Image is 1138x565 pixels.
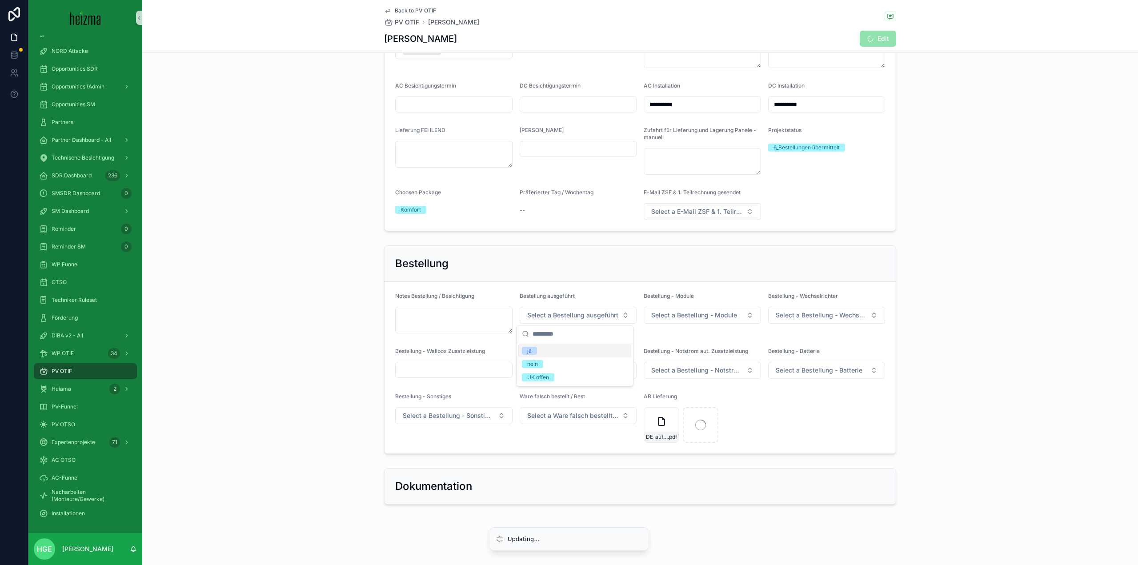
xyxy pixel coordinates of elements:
a: Opportunities (Admin [34,79,137,95]
h2: Dokumentation [395,479,472,493]
span: Expertenprojekte [52,439,95,446]
span: DE_auftrag_731191_[PHONE_NUMBER] [646,433,668,441]
h2: Bestellung [395,256,449,271]
span: Installationen [52,510,85,517]
button: Select Button [768,362,886,379]
span: SMSDR Dashboard [52,190,100,197]
button: Select Button [395,407,513,424]
span: SDR Dashboard [52,172,92,179]
span: Partners [52,119,73,126]
span: [PERSON_NAME] [520,127,564,133]
div: 71 [109,437,120,448]
span: Choosen Package [395,189,441,196]
span: Bestellung - Module [644,293,694,299]
div: ja [527,347,532,355]
span: Select a Ware falsch bestellt / Rest [527,411,619,420]
span: Ware falsch bestellt / Rest [520,393,585,400]
a: SM Dashboard [34,203,137,219]
span: Förderung [52,314,78,321]
div: 0 [121,241,132,252]
span: DC Besichtigungstermin [520,82,581,89]
span: DiBA v2 - All [52,332,83,339]
button: Select Button [644,203,761,220]
span: AC-Funnel [52,474,79,481]
span: Select a E-Mail ZSF & 1. Teilrechnung gesendet [651,207,743,216]
span: WP Funnel [52,261,79,268]
span: Heiama [52,385,71,393]
a: WP OTIF34 [34,345,137,361]
div: nein [527,360,538,368]
span: E-Mail ZSF & 1. Teilrechnung gesendet [644,189,741,196]
div: UK offen [527,373,549,381]
a: OTSO [34,274,137,290]
a: [PERSON_NAME] [428,18,479,27]
span: Back to PV OTIF [395,7,436,14]
span: DC Installation [768,82,805,89]
button: Select Button [644,362,761,379]
a: PV OTIF [384,18,419,27]
span: Partner Dashboard - All [52,136,111,144]
a: SDR Dashboard236 [34,168,137,184]
button: Select Button [520,307,637,324]
div: 34 [108,348,120,359]
button: Select Button [520,407,637,424]
a: AC-Funnel [34,470,137,486]
span: WP OTIF [52,350,74,357]
span: Bestellung - Wallbox Zusatzleistung [395,348,485,354]
span: AC Besichtigungstermin [395,82,456,89]
a: PV-Funnel [34,399,137,415]
span: Select a Bestellung - Notstrom aut. Zusatzleistung [651,366,743,375]
button: Select Button [768,307,886,324]
div: Suggestions [517,342,633,386]
span: PV OTIF [52,368,72,375]
a: Technische Besichtigung [34,150,137,166]
span: Bestellung - Sonstiges [395,393,451,400]
div: 2 [109,384,120,394]
a: Opportunities SM [34,96,137,112]
span: Bestellung - Wechselrichter [768,293,838,299]
span: Bestellung - Notstrom aut. Zusatzleistung [644,348,748,354]
span: Technische Besichtigung [52,154,114,161]
a: Expertenprojekte71 [34,434,137,450]
span: Projektstatus [768,127,801,133]
div: 0 [121,224,132,234]
a: Installationen [34,505,137,521]
div: scrollable content [28,36,142,533]
a: DiBA v2 - All [34,328,137,344]
a: WP Funnel [34,256,137,272]
span: Select a Bestellung - Batterie [776,366,862,375]
a: SMSDR Dashboard0 [34,185,137,201]
a: Förderung [34,310,137,326]
span: Bestellung - Batterie [768,348,820,354]
span: Select a Bestellung - Sonstiges [403,411,494,420]
span: HGE [37,544,52,554]
span: Select a Bestellung ausgeführt [527,311,618,320]
span: Präferierter Tag / Wochentag [520,189,593,196]
span: Bestellung ausgeführt [520,293,575,299]
span: Notes Bestellung / Besichtigung [395,293,474,299]
div: 6_Bestellungen übermittelt [773,144,840,152]
span: Opportunities SDR [52,65,98,72]
span: PV OTIF [395,18,419,27]
button: Select Button [644,307,761,324]
a: PV OTSO [34,417,137,433]
span: AC Installation [644,82,680,89]
span: Lieferung FEHLEND [395,127,445,133]
a: Back to PV OTIF [384,7,436,14]
span: AC OTSO [52,457,76,464]
div: Updating... [508,535,540,544]
span: Opportunities (Admin [52,83,104,90]
span: PV-Funnel [52,403,78,410]
span: AB Lieferung [644,393,677,400]
a: Partner Dashboard - All [34,132,137,148]
a: Nacharbeiten (Monteure/Gewerke) [34,488,137,504]
span: SM Dashboard [52,208,89,215]
a: Heiama2 [34,381,137,397]
span: Select a Bestellung - Wechselrichter [776,311,867,320]
a: AC OTSO [34,452,137,468]
a: Opportunities SDR [34,61,137,77]
a: PV OTIF [34,363,137,379]
img: App logo [70,11,101,25]
a: Reminder0 [34,221,137,237]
